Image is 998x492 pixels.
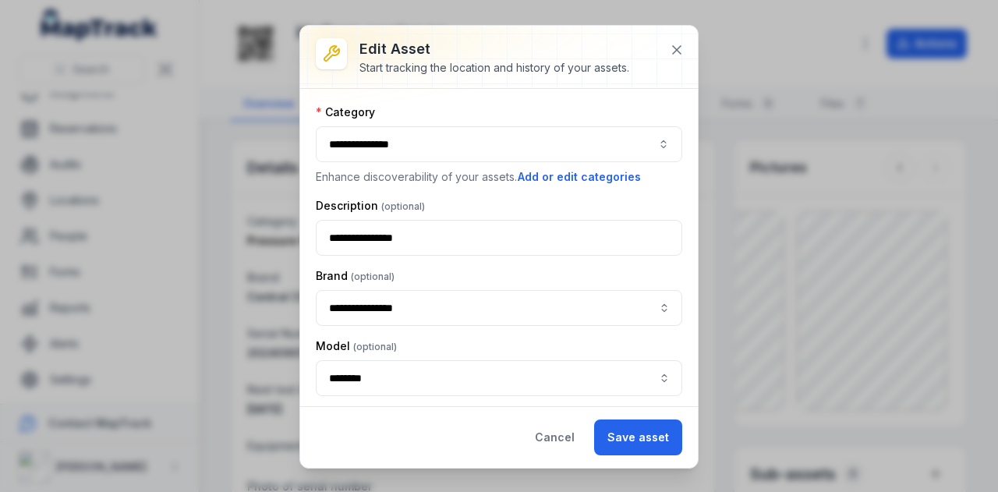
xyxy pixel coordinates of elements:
div: Start tracking the location and history of your assets. [359,60,629,76]
label: Category [316,104,375,120]
label: Brand [316,268,395,284]
button: Add or edit categories [517,168,642,186]
label: Model [316,338,397,354]
input: asset-edit:cf[95398f92-8612-421e-aded-2a99c5a8da30]-label [316,290,682,326]
label: Description [316,198,425,214]
h3: Edit asset [359,38,629,60]
p: Enhance discoverability of your assets. [316,168,682,186]
button: Save asset [594,419,682,455]
input: asset-edit:cf[ae11ba15-1579-4ecc-996c-910ebae4e155]-label [316,360,682,396]
button: Cancel [522,419,588,455]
